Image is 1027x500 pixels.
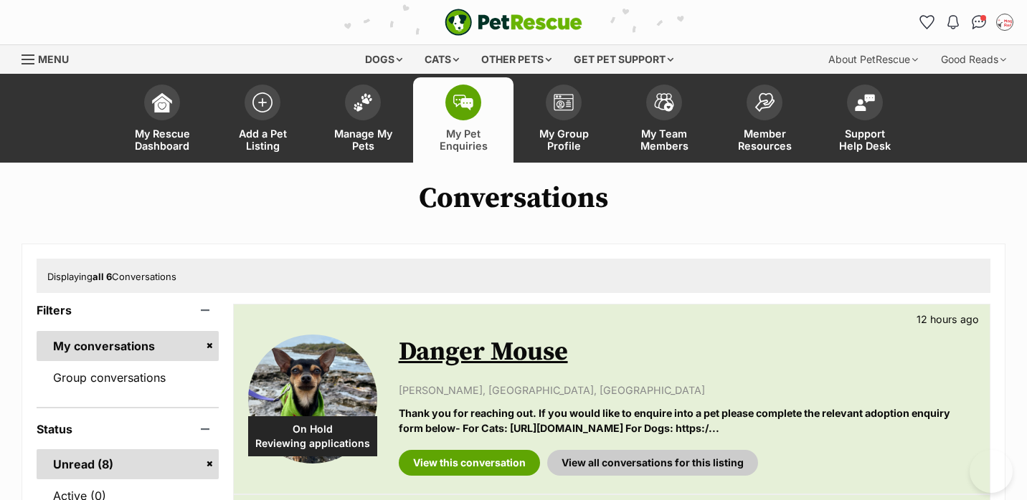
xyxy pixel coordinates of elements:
[942,11,965,34] button: Notifications
[453,95,473,110] img: pet-enquiries-icon-7e3ad2cf08bfb03b45e93fb7055b45f3efa6380592205ae92323e6603595dc1f.svg
[230,128,295,152] span: Add a Pet Listing
[993,11,1016,34] button: My account
[353,93,373,112] img: manage-my-pets-icon-02211641906a0b7f246fdf0571729dbe1e7629f14944591b6c1af311fb30b64b.svg
[37,449,219,479] a: Unread (8)
[947,15,959,29] img: notifications-46538b983faf8c2785f20acdc204bb7945ddae34d4c08c2a6579f10ce5e182be.svg
[654,93,674,112] img: team-members-icon-5396bd8760b3fe7c0b43da4ab00e1e3bb1a5d9ba89233759b79545d2d3fc5d0d.svg
[130,128,194,152] span: My Rescue Dashboard
[47,271,176,282] span: Displaying Conversations
[632,128,696,152] span: My Team Members
[252,92,273,112] img: add-pet-listing-icon-0afa8454b4691262ce3f59096e99ab1cd57d4a30225e0717b998d2c9b9846f56.svg
[313,77,413,163] a: Manage My Pets
[614,77,714,163] a: My Team Members
[916,11,1016,34] ul: Account quick links
[471,45,562,74] div: Other pets
[37,362,219,393] a: Group conversations
[37,423,219,436] header: Status
[970,450,1013,493] iframe: Help Scout Beacon - Open
[564,45,683,74] div: Get pet support
[413,77,513,163] a: My Pet Enquiries
[931,45,1016,74] div: Good Reads
[445,9,582,36] img: logo-e224e6f780fb5917bec1dbf3a21bbac754714ae5b6737aabdf751b685950b380.svg
[833,128,897,152] span: Support Help Desk
[399,383,975,398] p: [PERSON_NAME], [GEOGRAPHIC_DATA], [GEOGRAPHIC_DATA]
[112,77,212,163] a: My Rescue Dashboard
[967,11,990,34] a: Conversations
[212,77,313,163] a: Add a Pet Listing
[248,416,377,456] div: On Hold
[445,9,582,36] a: PetRescue
[331,128,395,152] span: Manage My Pets
[916,11,939,34] a: Favourites
[415,45,469,74] div: Cats
[399,336,568,368] a: Danger Mouse
[37,331,219,361] a: My conversations
[38,53,69,65] span: Menu
[732,128,797,152] span: Member Resources
[399,405,975,436] p: Thank you for reaching out. If you would like to enquire into a pet please complete the relevant ...
[855,94,875,111] img: help-desk-icon-fdf02630f3aa405de69fd3d07c3f3aa587a6932b1a1747fa1d2bba05be0121f9.svg
[248,335,377,463] img: Danger Mouse
[754,92,775,112] img: member-resources-icon-8e73f808a243e03378d46382f2149f9095a855e16c252ad45f914b54edf8863c.svg
[554,94,574,111] img: group-profile-icon-3fa3cf56718a62981997c0bc7e787c4b2cf8bcc04b72c1350f741eb67cf2f40e.svg
[355,45,412,74] div: Dogs
[998,15,1012,29] img: Shanna Hooper profile pic
[917,312,979,327] p: 12 hours ago
[531,128,596,152] span: My Group Profile
[22,45,79,71] a: Menu
[513,77,614,163] a: My Group Profile
[972,15,987,29] img: chat-41dd97257d64d25036548639549fe6c8038ab92f7586957e7f3b1b290dea8141.svg
[37,304,219,317] header: Filters
[152,92,172,112] img: dashboard-icon-eb2f2d2d3e046f16d808141f083e7271f6b2e854fb5c12c21221c1fb7104beca.svg
[818,45,928,74] div: About PetRescue
[815,77,915,163] a: Support Help Desk
[93,271,112,282] strong: all 6
[431,128,496,152] span: My Pet Enquiries
[248,436,377,451] span: Reviewing applications
[547,450,758,476] a: View all conversations for this listing
[714,77,815,163] a: Member Resources
[399,450,540,476] a: View this conversation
